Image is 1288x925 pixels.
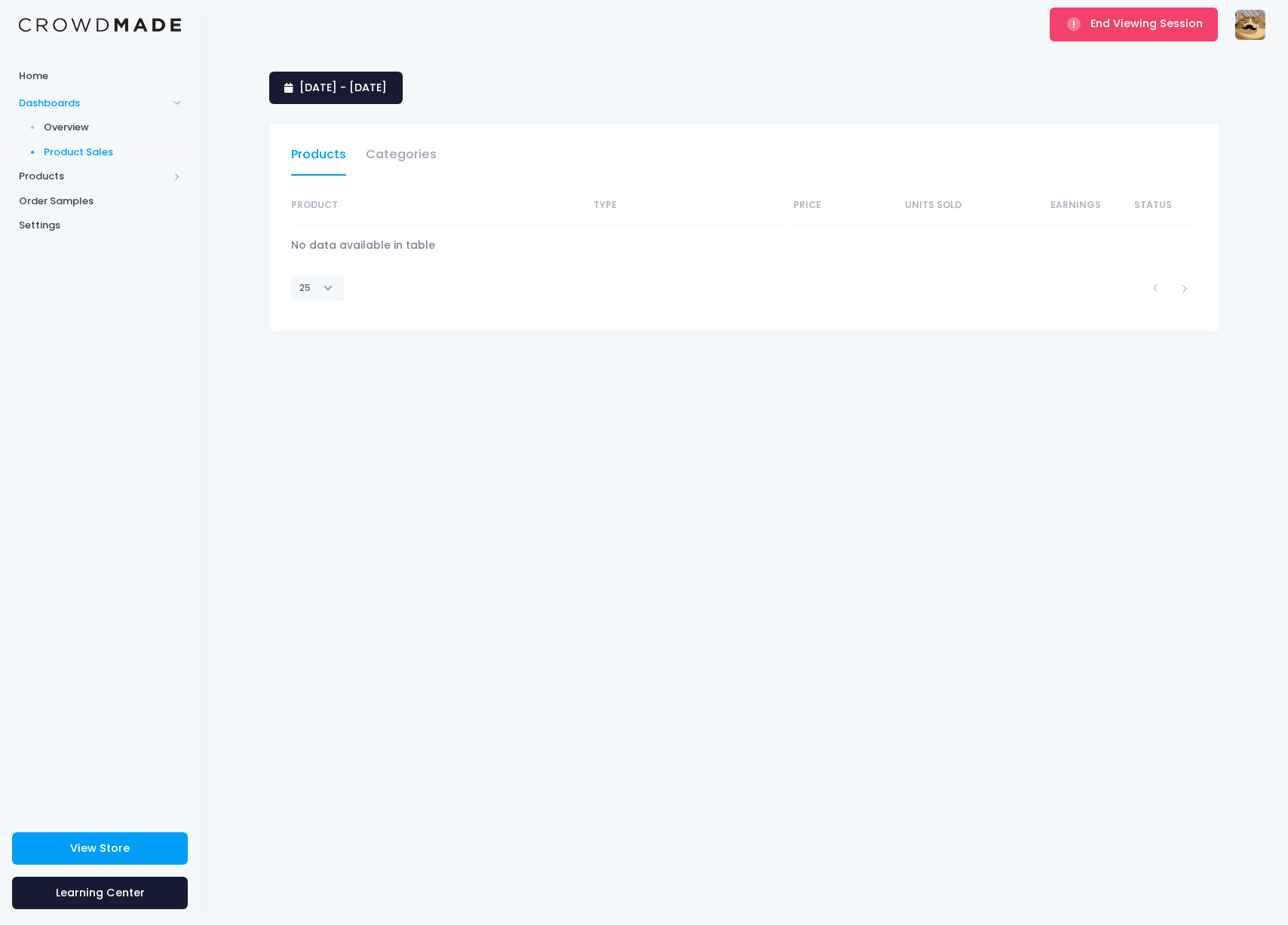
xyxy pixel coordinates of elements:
th: Product: activate to sort column ascending [291,186,586,225]
span: Home [19,69,181,84]
td: No data available in table [291,225,1198,265]
span: Dashboards [19,96,168,111]
th: Type: activate to sort column ascending [586,186,682,225]
a: Products [291,141,346,176]
th: Status: activate to sort column ascending [1101,186,1197,225]
span: Products [19,169,168,184]
span: End Viewing Session [1090,16,1203,31]
a: [DATE] - [DATE] [269,72,403,104]
span: Learning Center [56,885,145,900]
span: Order Samples [19,194,181,209]
th: Units Sold: activate to sort column ascending [821,186,961,225]
a: Categories [366,141,437,176]
span: Product Sales [44,145,182,160]
span: Settings [19,218,181,233]
a: View Store [12,832,188,865]
img: User [1235,10,1265,40]
button: End Viewing Session [1050,8,1218,41]
span: [DATE] - [DATE] [299,80,387,95]
span: Overview [44,120,182,135]
th: Earnings: activate to sort column ascending [961,186,1102,225]
img: Logo [19,18,181,32]
th: Price: activate to sort column ascending [682,186,822,225]
a: Learning Center [12,877,188,909]
span: View Store [70,841,130,856]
